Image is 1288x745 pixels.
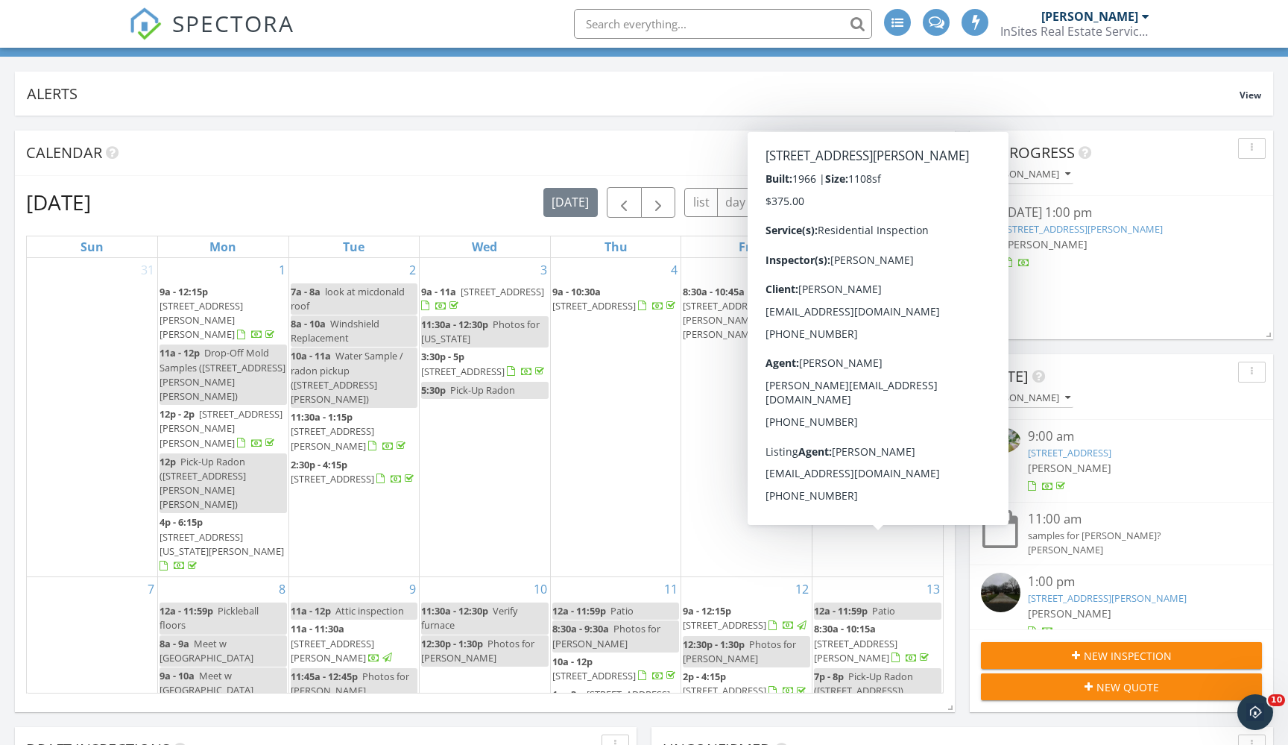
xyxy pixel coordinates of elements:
a: 9a - 11a [STREET_ADDRESS] [421,285,544,312]
span: 10a - 12p [552,655,593,668]
span: Verify furnace [421,604,517,632]
span: Meet w [GEOGRAPHIC_DATA] [160,637,253,664]
span: 8:30a - 10:45a [683,285,745,298]
button: Next month [641,187,676,218]
a: 11:30a - 1:15p [STREET_ADDRESS][PERSON_NAME] [291,410,408,452]
span: [STREET_ADDRESS] [421,365,505,378]
a: Tuesday [340,236,367,257]
span: 12a - 11:59p [814,604,868,617]
a: Go to September 10, 2025 [531,577,550,601]
a: [STREET_ADDRESS][PERSON_NAME] [1028,591,1187,605]
span: 8:30a - 9:30a [552,622,609,635]
span: 11:30a - 1:15p [291,410,353,424]
div: [PERSON_NAME] [984,393,1070,403]
img: The Best Home Inspection Software - Spectora [129,7,162,40]
span: 4p - 6:15p [160,515,203,529]
span: 5:30p [421,383,446,397]
a: 1p - 3p [STREET_ADDRESS] [552,686,680,718]
button: week [754,188,799,217]
a: 10a - 12p [STREET_ADDRESS] [552,653,680,685]
div: samples for [PERSON_NAME]? [1028,529,1239,543]
a: 1:00 pm [STREET_ADDRESS][PERSON_NAME] [PERSON_NAME] [981,573,1262,639]
span: View [1240,89,1261,101]
td: Go to September 4, 2025 [550,258,681,577]
a: Thursday [602,236,631,257]
a: 9a - 10:30a [STREET_ADDRESS] [552,285,678,312]
span: [STREET_ADDRESS] [552,299,636,312]
span: 11a - 12p [291,604,331,617]
a: 9a - 12:15p [STREET_ADDRESS][PERSON_NAME][PERSON_NAME] [160,283,287,345]
a: 11:30a - 1:15p [STREET_ADDRESS][PERSON_NAME] [291,409,418,456]
a: Wednesday [469,236,500,257]
span: Meet w [GEOGRAPHIC_DATA] [160,669,253,697]
span: Pickleball floors [160,604,259,632]
span: 12:30p - 1:30p [683,638,745,651]
span: 9a - 11a [421,285,456,298]
a: Go to September 4, 2025 [668,258,681,282]
button: [DATE] [543,188,598,217]
span: Patio [610,604,634,617]
td: Go to August 31, 2025 [27,258,158,577]
div: 1:00 pm [1028,573,1239,591]
button: [PERSON_NAME] [981,389,1073,409]
span: [STREET_ADDRESS][PERSON_NAME] [814,637,897,664]
span: [STREET_ADDRESS] [683,618,766,632]
a: Go to September 1, 2025 [276,258,288,282]
td: Go to September 3, 2025 [420,258,551,577]
span: 12a - 11:59p [552,604,606,617]
button: day [717,188,754,217]
div: 9:00 am [1028,427,1239,446]
div: InSites Real Estate Services [1000,24,1149,39]
a: Go to August 31, 2025 [138,258,157,282]
a: Saturday [865,236,890,257]
iframe: Intercom live chat [1237,694,1273,730]
span: Patio [872,604,895,617]
a: 9a - 11a [STREET_ADDRESS] [421,283,549,315]
span: 5p - 6p [814,285,844,298]
span: [DATE] [981,366,1029,386]
span: [PERSON_NAME] [1028,461,1111,475]
div: [DATE] 1:00 pm [1004,204,1238,222]
a: 4p - 6:15p [STREET_ADDRESS][US_STATE][PERSON_NAME] [160,514,287,575]
div: [PERSON_NAME] [1041,9,1138,24]
span: 11:30a - 12:30p [421,604,488,617]
span: [STREET_ADDRESS] [461,285,544,298]
span: 9a - 10a [160,669,195,682]
span: Attic inspection [335,604,404,617]
a: 8:30a - 10:45a [STREET_ADDRESS][PERSON_NAME][PERSON_NAME] [683,283,810,345]
a: 2:30p - 4:15p [STREET_ADDRESS] [291,458,417,485]
a: 2:30p - 4:15p [STREET_ADDRESS] [291,456,418,488]
img: 9566824%2Fcover_photos%2F7x0Uz0OHx6lcM7DvtbW7%2Fsmall.jpeg [981,427,1020,453]
td: Go to September 5, 2025 [681,258,812,577]
span: 10a - 11a [291,349,331,362]
a: Monday [206,236,239,257]
span: [STREET_ADDRESS] [291,472,374,485]
button: cal wk [798,188,849,217]
span: SPECTORA [172,7,294,39]
span: Water Sample / radon pickup ([STREET_ADDRESS][PERSON_NAME]) [291,349,403,406]
span: 3:30p - 5p [421,350,464,363]
a: Go to September 7, 2025 [145,577,157,601]
a: Go to September 8, 2025 [276,577,288,601]
a: 3:30p - 5p [STREET_ADDRESS] [421,348,549,380]
td: Go to September 1, 2025 [158,258,289,577]
div: [PERSON_NAME] [984,169,1070,180]
span: 1p - 3p [552,688,582,701]
a: 9:00 am [STREET_ADDRESS] [PERSON_NAME] [981,427,1262,494]
span: [STREET_ADDRESS][PERSON_NAME][PERSON_NAME] [160,407,282,449]
span: 12a - 11:59p [160,604,213,617]
a: 9a - 12:15p [STREET_ADDRESS] [683,604,809,632]
a: Go to September 9, 2025 [406,577,419,601]
span: 7a - 8a [291,285,321,298]
a: Go to September 11, 2025 [661,577,681,601]
span: 11a - 12p [160,346,200,359]
a: Go to September 13, 2025 [924,577,943,601]
h2: [DATE] [26,187,91,217]
span: [PERSON_NAME] [1004,237,1087,251]
a: 8:30a - 10:15a [STREET_ADDRESS][PERSON_NAME] [814,622,932,664]
span: 9a - 10:30a [552,285,601,298]
a: Go to September 2, 2025 [406,258,419,282]
a: 1p - 3p [STREET_ADDRESS] [552,688,670,715]
a: 11a - 11:30a [STREET_ADDRESS][PERSON_NAME] [291,620,418,667]
span: [STREET_ADDRESS][US_STATE][PERSON_NAME] [160,530,284,558]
